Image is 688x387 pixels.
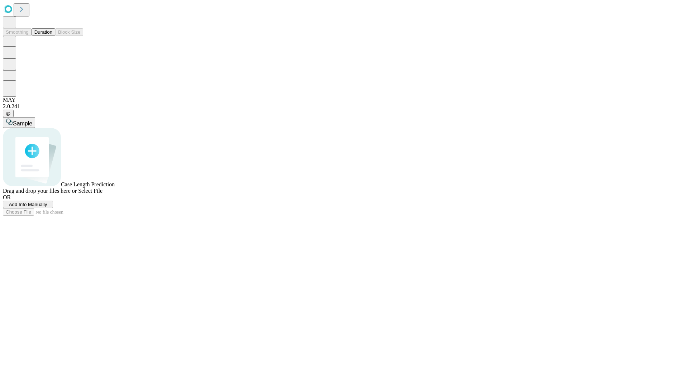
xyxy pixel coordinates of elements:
[32,28,55,36] button: Duration
[3,110,14,117] button: @
[9,202,47,207] span: Add Info Manually
[3,103,685,110] div: 2.0.241
[3,201,53,208] button: Add Info Manually
[61,181,115,187] span: Case Length Prediction
[55,28,83,36] button: Block Size
[13,120,32,126] span: Sample
[6,111,11,116] span: @
[3,97,685,103] div: MAY
[3,117,35,128] button: Sample
[78,188,102,194] span: Select File
[3,188,77,194] span: Drag and drop your files here or
[3,28,32,36] button: Smoothing
[3,194,11,200] span: OR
